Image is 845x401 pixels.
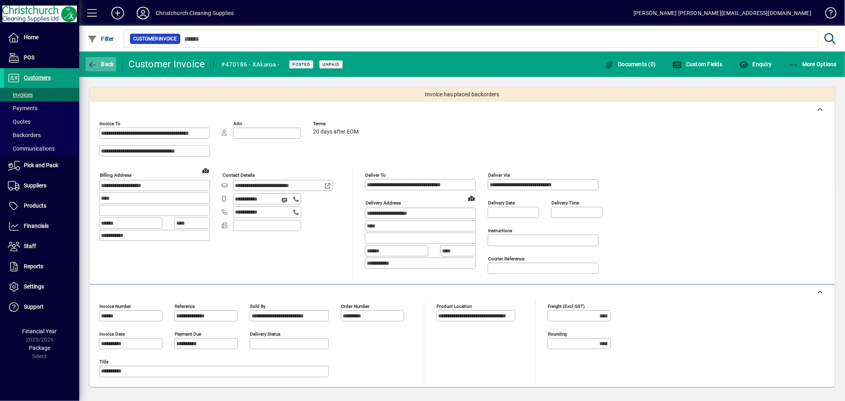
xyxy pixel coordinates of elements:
span: Custom Fields [673,61,723,67]
span: Reports [24,263,43,269]
span: Products [24,202,46,209]
a: Quotes [4,115,79,128]
button: Add [105,6,130,20]
mat-label: Reference [175,304,195,309]
span: Package [29,345,50,351]
a: Staff [4,237,79,256]
span: Communications [8,145,55,152]
span: Customers [24,74,51,81]
mat-label: Delivery time [551,200,579,206]
mat-label: Attn [233,121,242,126]
span: Invoice has placed backorders [425,90,499,99]
div: Christchurch Cleaning Supplies [156,7,234,19]
mat-label: Delivery date [488,200,515,206]
span: Terms [313,121,361,126]
span: 20 days after EOM [313,129,359,135]
span: Suppliers [24,182,46,189]
app-page-header-button: Back [79,57,123,71]
a: Payments [4,101,79,115]
span: Financial Year [23,328,57,334]
span: Invoices [8,92,33,98]
span: Posted [292,62,310,67]
span: POS [24,54,34,61]
div: Customer Invoice [129,58,205,71]
span: Support [24,304,44,310]
a: View on map [199,164,212,177]
mat-label: Rounding [548,331,567,337]
span: Enquiry [739,61,772,67]
a: Reports [4,257,79,277]
a: Suppliers [4,176,79,196]
span: Settings [24,283,44,290]
mat-label: Invoice number [99,304,131,309]
a: Products [4,196,79,216]
span: Staff [24,243,36,249]
mat-label: Invoice date [99,331,125,337]
span: Pick and Pack [24,162,58,168]
button: Send SMS [276,191,295,210]
a: POS [4,48,79,68]
span: Payments [8,105,38,111]
span: Financials [24,223,49,229]
a: Pick and Pack [4,156,79,176]
button: Profile [130,6,156,20]
div: #470186 - XAkaroa - [221,58,280,71]
span: More Options [789,61,837,67]
span: Documents (0) [605,61,656,67]
mat-label: Payment due [175,331,201,337]
mat-label: Order number [341,304,370,309]
button: More Options [787,57,839,71]
a: Backorders [4,128,79,142]
a: Invoices [4,88,79,101]
a: Support [4,297,79,317]
a: View on map [465,192,478,204]
mat-label: Product location [437,304,472,309]
button: Custom Fields [671,57,725,71]
button: Documents (0) [603,57,658,71]
span: Backorders [8,132,41,138]
mat-label: Delivery status [250,331,280,337]
a: Communications [4,142,79,155]
a: Knowledge Base [819,2,835,27]
mat-label: Instructions [488,228,512,233]
mat-label: Title [99,359,109,365]
span: Filter [88,36,114,42]
mat-label: Freight (excl GST) [548,304,585,309]
button: Enquiry [737,57,774,71]
span: Back [88,61,114,67]
span: Unpaid [322,62,340,67]
a: Financials [4,216,79,236]
div: [PERSON_NAME] [PERSON_NAME][EMAIL_ADDRESS][DOMAIN_NAME] [633,7,811,19]
a: Home [4,28,79,48]
span: Quotes [8,118,31,125]
span: Customer Invoice [133,35,177,43]
button: Back [86,57,116,71]
span: Home [24,34,38,40]
mat-label: Invoice To [99,121,120,126]
mat-label: Deliver via [488,172,510,178]
mat-label: Courier Reference [488,256,525,262]
mat-label: Sold by [250,304,265,309]
mat-label: Deliver To [365,172,386,178]
a: Settings [4,277,79,297]
button: Filter [86,32,116,46]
